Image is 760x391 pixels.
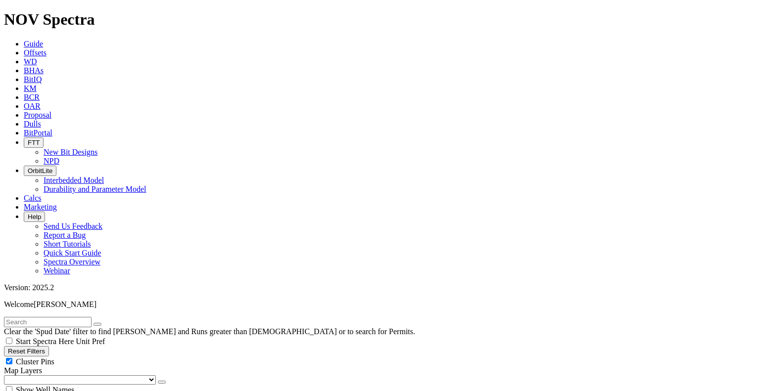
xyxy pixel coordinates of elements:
[44,148,97,156] a: New Bit Designs
[24,111,51,119] a: Proposal
[24,129,52,137] a: BitPortal
[4,366,42,375] span: Map Layers
[16,337,74,346] span: Start Spectra Here
[44,258,100,266] a: Spectra Overview
[24,203,57,211] a: Marketing
[24,93,40,101] a: BCR
[44,157,59,165] a: NPD
[28,167,52,174] span: OrbitLite
[16,357,54,366] span: Cluster Pins
[24,57,37,66] a: WD
[44,185,146,193] a: Durability and Parameter Model
[4,317,92,327] input: Search
[24,166,56,176] button: OrbitLite
[4,346,49,356] button: Reset Filters
[28,213,41,220] span: Help
[4,283,756,292] div: Version: 2025.2
[34,300,96,308] span: [PERSON_NAME]
[24,137,44,148] button: FTT
[44,240,91,248] a: Short Tutorials
[4,327,415,336] span: Clear the 'Spud Date' filter to find [PERSON_NAME] and Runs greater than [DEMOGRAPHIC_DATA] or to...
[28,139,40,146] span: FTT
[24,102,41,110] a: OAR
[6,338,12,344] input: Start Spectra Here
[24,40,43,48] a: Guide
[24,48,47,57] a: Offsets
[4,300,756,309] p: Welcome
[44,176,104,184] a: Interbedded Model
[44,231,86,239] a: Report a Bug
[44,249,101,257] a: Quick Start Guide
[24,120,41,128] a: Dulls
[76,337,105,346] span: Unit Pref
[24,66,44,75] a: BHAs
[24,84,37,92] a: KM
[4,10,756,29] h1: NOV Spectra
[44,266,70,275] a: Webinar
[24,194,42,202] a: Calcs
[44,222,102,230] a: Send Us Feedback
[24,75,42,84] a: BitIQ
[24,212,45,222] button: Help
